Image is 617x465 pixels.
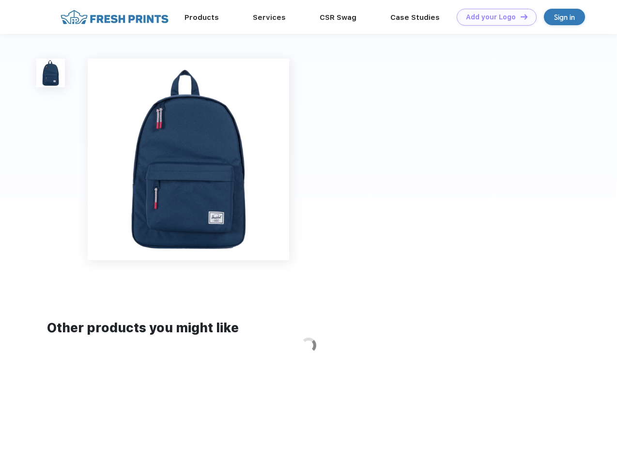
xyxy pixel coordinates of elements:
[521,14,527,19] img: DT
[88,59,289,260] img: func=resize&h=640
[554,12,575,23] div: Sign in
[36,59,65,87] img: func=resize&h=100
[185,13,219,22] a: Products
[47,319,570,338] div: Other products you might like
[466,13,516,21] div: Add your Logo
[58,9,171,26] img: fo%20logo%202.webp
[544,9,585,25] a: Sign in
